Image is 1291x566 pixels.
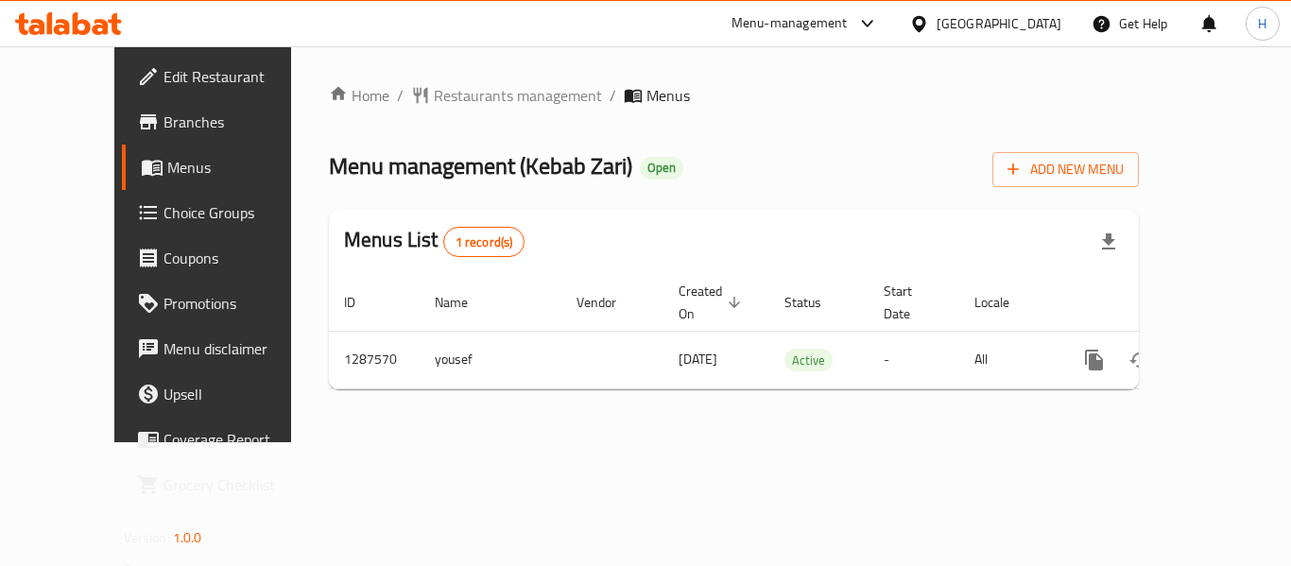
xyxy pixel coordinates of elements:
[434,84,602,107] span: Restaurants management
[164,292,315,315] span: Promotions
[937,13,1061,34] div: [GEOGRAPHIC_DATA]
[869,331,959,388] td: -
[679,347,717,371] span: [DATE]
[959,331,1057,388] td: All
[444,233,525,251] span: 1 record(s)
[784,291,846,314] span: Status
[646,84,690,107] span: Menus
[329,274,1268,389] table: enhanced table
[329,145,632,187] span: Menu management ( Kebab Zari )
[164,337,315,360] span: Menu disclaimer
[884,280,937,325] span: Start Date
[164,247,315,269] span: Coupons
[173,525,202,550] span: 1.0.0
[679,280,747,325] span: Created On
[122,145,330,190] a: Menus
[164,111,315,133] span: Branches
[122,417,330,462] a: Coverage Report
[122,54,330,99] a: Edit Restaurant
[610,84,616,107] li: /
[397,84,404,107] li: /
[122,235,330,281] a: Coupons
[1007,158,1124,181] span: Add New Menu
[329,84,389,107] a: Home
[435,291,492,314] span: Name
[1117,337,1162,383] button: Change Status
[329,84,1139,107] nav: breadcrumb
[1072,337,1117,383] button: more
[164,428,315,451] span: Coverage Report
[344,226,525,257] h2: Menus List
[1057,274,1268,332] th: Actions
[122,326,330,371] a: Menu disclaimer
[443,227,525,257] div: Total records count
[577,291,641,314] span: Vendor
[411,84,602,107] a: Restaurants management
[329,331,420,388] td: 1287570
[640,157,683,180] div: Open
[167,156,315,179] span: Menus
[124,525,170,550] span: Version:
[1086,219,1131,265] div: Export file
[784,350,833,371] span: Active
[784,349,833,371] div: Active
[122,371,330,417] a: Upsell
[974,291,1034,314] span: Locale
[164,201,315,224] span: Choice Groups
[164,473,315,496] span: Grocery Checklist
[1258,13,1266,34] span: H
[164,383,315,405] span: Upsell
[344,291,380,314] span: ID
[732,12,848,35] div: Menu-management
[122,190,330,235] a: Choice Groups
[640,160,683,176] span: Open
[122,99,330,145] a: Branches
[992,152,1139,187] button: Add New Menu
[420,331,561,388] td: yousef
[122,462,330,507] a: Grocery Checklist
[164,65,315,88] span: Edit Restaurant
[122,281,330,326] a: Promotions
